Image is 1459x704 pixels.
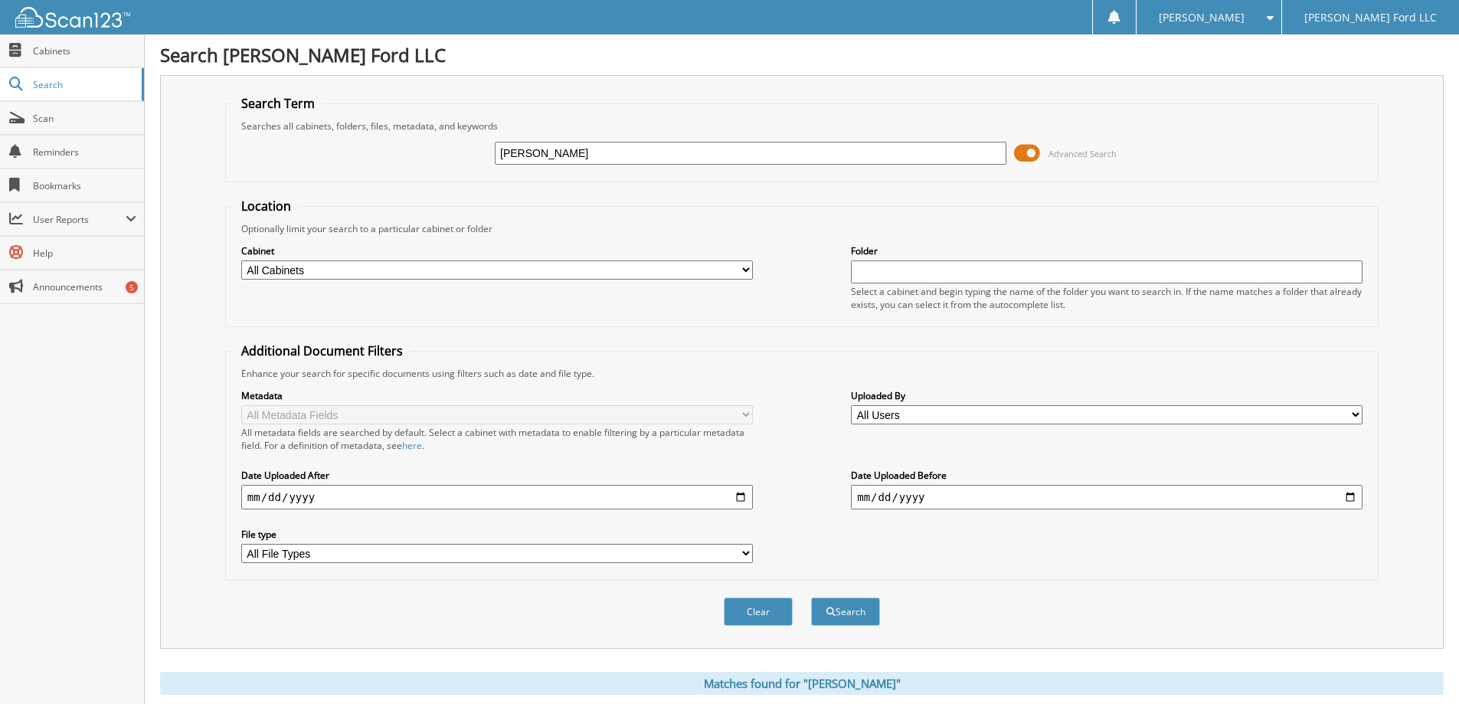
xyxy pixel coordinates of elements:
div: Select a cabinet and begin typing the name of the folder you want to search in. If the name match... [851,285,1362,311]
span: User Reports [33,213,126,226]
label: File type [241,528,753,541]
legend: Search Term [234,95,322,112]
span: Announcements [33,280,136,293]
label: Date Uploaded Before [851,469,1362,482]
span: Scan [33,112,136,125]
button: Clear [724,598,793,626]
div: Searches all cabinets, folders, files, metadata, and keywords [234,120,1370,133]
span: [PERSON_NAME] Ford LLC [1304,13,1437,22]
span: Advanced Search [1048,148,1117,159]
div: Enhance your search for specific documents using filters such as date and file type. [234,367,1370,380]
span: [PERSON_NAME] [1159,13,1245,22]
span: Search [33,78,134,91]
label: Metadata [241,389,753,402]
legend: Location [234,198,299,214]
span: Help [33,247,136,260]
legend: Additional Document Filters [234,342,411,359]
span: Cabinets [33,44,136,57]
label: Uploaded By [851,389,1362,402]
button: Search [811,598,880,626]
span: Reminders [33,146,136,159]
div: Optionally limit your search to a particular cabinet or folder [234,222,1370,235]
label: Date Uploaded After [241,469,753,482]
input: start [241,485,753,509]
div: 5 [126,281,138,293]
a: here [402,439,422,452]
div: All metadata fields are searched by default. Select a cabinet with metadata to enable filtering b... [241,426,753,452]
span: Bookmarks [33,179,136,192]
h1: Search [PERSON_NAME] Ford LLC [160,42,1444,67]
input: end [851,485,1362,509]
div: Matches found for "[PERSON_NAME]" [160,672,1444,695]
label: Cabinet [241,244,753,257]
label: Folder [851,244,1362,257]
img: scan123-logo-white.svg [15,7,130,28]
